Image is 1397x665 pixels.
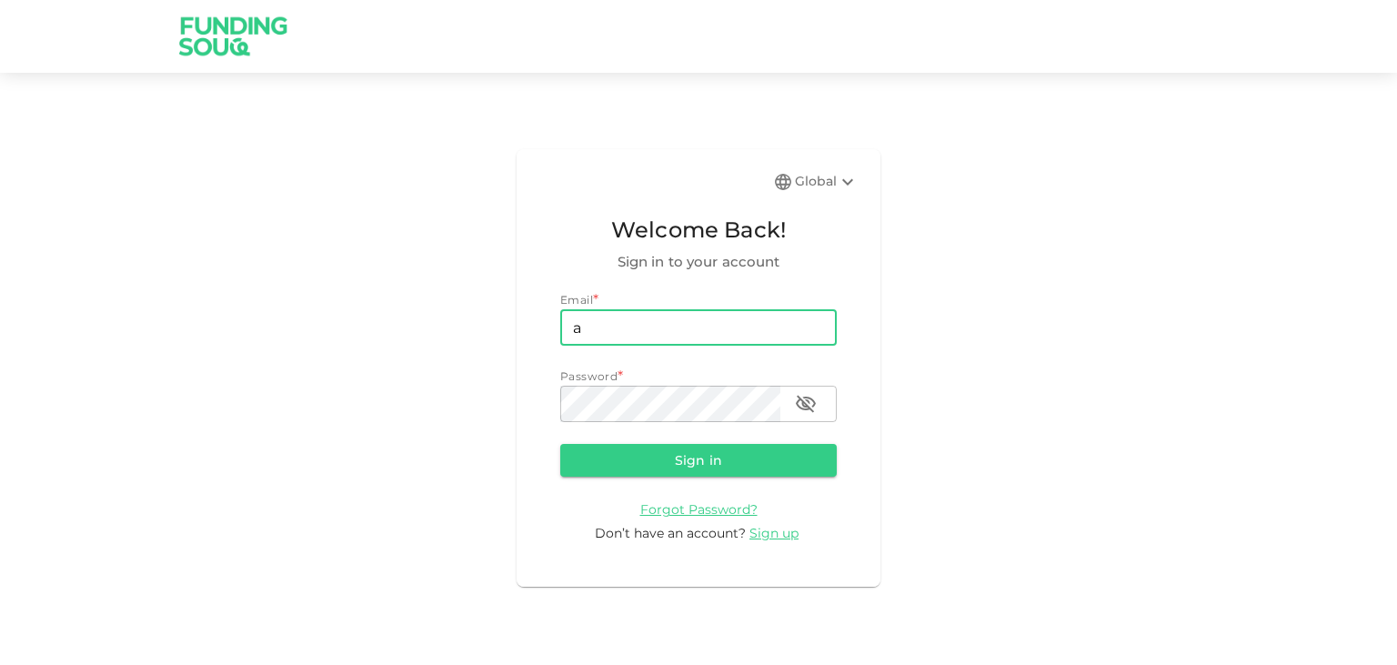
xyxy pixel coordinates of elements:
[560,293,593,307] span: Email
[560,251,837,273] span: Sign in to your account
[560,386,780,422] input: password
[795,171,859,193] div: Global
[560,213,837,247] span: Welcome Back!
[640,501,758,518] span: Forgot Password?
[560,369,618,383] span: Password
[560,444,837,477] button: Sign in
[749,525,799,541] span: Sign up
[595,525,746,541] span: Don’t have an account?
[640,500,758,518] a: Forgot Password?
[560,309,837,346] input: email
